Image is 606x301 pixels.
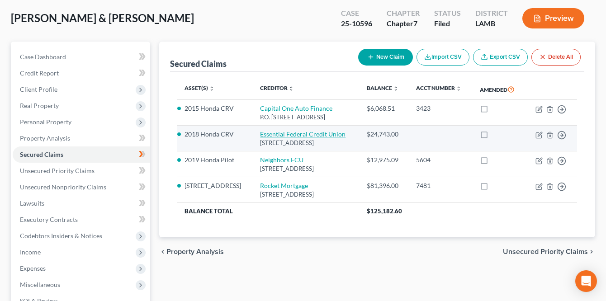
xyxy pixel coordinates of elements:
span: Miscellaneous [20,281,60,288]
div: P.O. [STREET_ADDRESS] [260,113,352,122]
span: Personal Property [20,118,71,126]
a: Lawsuits [13,195,150,212]
a: Rocket Mortgage [260,182,308,189]
a: Asset(s) unfold_more [185,85,214,91]
button: Unsecured Priority Claims chevron_right [503,248,595,255]
div: $24,743.00 [367,130,402,139]
span: Real Property [20,102,59,109]
th: Amended [473,79,525,100]
a: Capital One Auto Finance [260,104,332,112]
span: Client Profile [20,85,57,93]
div: Chapter [387,8,420,19]
li: 2018 Honda CRV [185,130,246,139]
div: [STREET_ADDRESS] [260,190,352,199]
div: Secured Claims [170,58,227,69]
span: Unsecured Priority Claims [503,248,588,255]
div: District [475,8,508,19]
button: Preview [522,8,584,28]
div: Open Intercom Messenger [575,270,597,292]
li: [STREET_ADDRESS] [185,181,246,190]
span: Property Analysis [20,134,70,142]
div: 7481 [416,181,465,190]
span: Expenses [20,264,46,272]
i: chevron_right [588,248,595,255]
span: Unsecured Priority Claims [20,167,95,174]
a: Creditor unfold_more [260,85,294,91]
span: Codebtors Insiders & Notices [20,232,102,240]
div: 5604 [416,155,465,165]
a: Executory Contracts [13,212,150,228]
div: Chapter [387,19,420,29]
span: Property Analysis [166,248,224,255]
div: 3423 [416,104,465,113]
div: Filed [434,19,461,29]
button: chevron_left Property Analysis [159,248,224,255]
span: Credit Report [20,69,59,77]
i: unfold_more [289,86,294,91]
div: $81,396.00 [367,181,402,190]
div: $6,068.51 [367,104,402,113]
span: Secured Claims [20,150,63,158]
div: $12,975.09 [367,155,402,165]
i: chevron_left [159,248,166,255]
button: Delete All [531,49,581,66]
i: unfold_more [456,86,461,91]
span: Lawsuits [20,199,44,207]
a: Unsecured Priority Claims [13,163,150,179]
a: Essential Federal Credit Union [260,130,346,138]
li: 2015 Honda CRV [185,104,246,113]
span: $125,182.60 [367,207,402,215]
a: Unsecured Nonpriority Claims [13,179,150,195]
span: 7 [413,19,417,28]
a: Acct Number unfold_more [416,85,461,91]
a: Balance unfold_more [367,85,398,91]
span: Case Dashboard [20,53,66,61]
span: [PERSON_NAME] & [PERSON_NAME] [11,11,194,24]
a: Property Analysis [13,130,150,146]
li: 2019 Honda Pilot [185,155,246,165]
button: Import CSV [417,49,469,66]
span: Income [20,248,41,256]
div: [STREET_ADDRESS] [260,139,352,147]
a: Credit Report [13,65,150,81]
i: unfold_more [209,86,214,91]
span: Unsecured Nonpriority Claims [20,183,106,191]
span: Executory Contracts [20,216,78,223]
div: LAMB [475,19,508,29]
div: [STREET_ADDRESS] [260,165,352,173]
div: Status [434,8,461,19]
th: Balance Total [177,203,360,219]
button: New Claim [358,49,413,66]
a: Case Dashboard [13,49,150,65]
a: Secured Claims [13,146,150,163]
a: Export CSV [473,49,528,66]
div: 25-10596 [341,19,372,29]
i: unfold_more [393,86,398,91]
div: Case [341,8,372,19]
a: Neighbors FCU [260,156,303,164]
